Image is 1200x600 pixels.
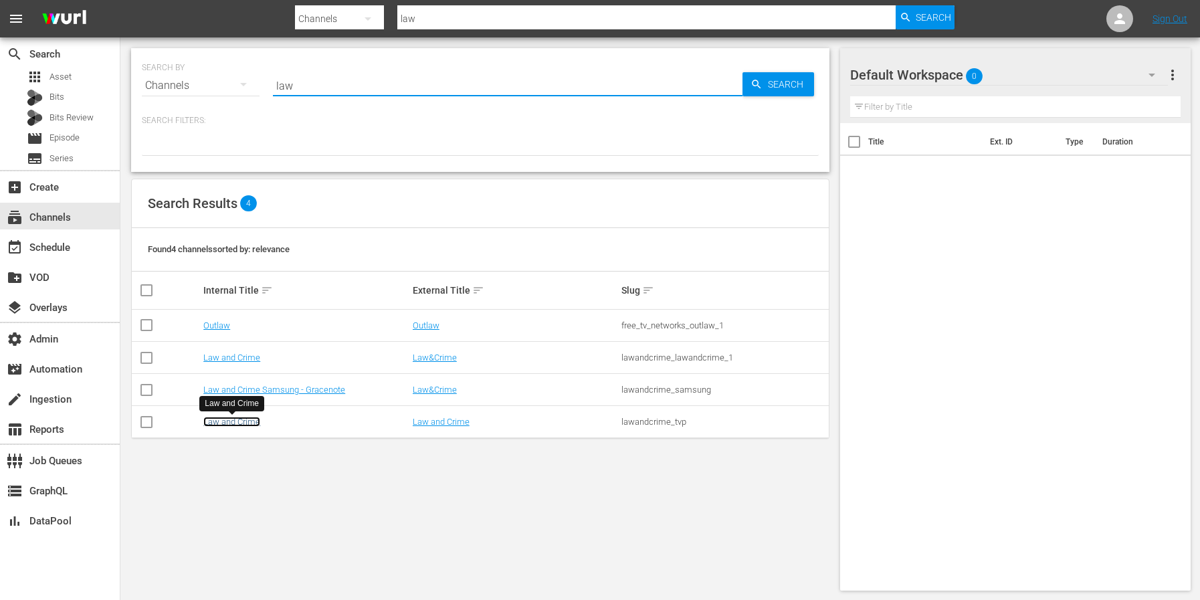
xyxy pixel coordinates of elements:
[7,239,23,256] span: Schedule
[7,46,23,62] span: Search
[621,353,827,363] div: lawandcrime_lawandcrime_1
[642,284,654,296] span: sort
[49,131,80,144] span: Episode
[7,209,23,225] span: Channels
[413,353,457,363] a: Law&Crime
[32,3,96,35] img: ans4CAIJ8jUAAAAAAAAAAAAAAAAAAAAAAAAgQb4GAAAAAAAAAAAAAAAAAAAAAAAAJMjXAAAAAAAAAAAAAAAAAAAAAAAAgAT5G...
[27,130,43,146] span: Episode
[203,282,409,298] div: Internal Title
[7,421,23,437] span: Reports
[7,483,23,499] span: GraphQL
[203,385,345,395] a: Law and Crime Samsung - Gracenote
[1165,67,1181,83] span: more_vert
[413,320,439,330] a: Outlaw
[49,70,72,84] span: Asset
[7,453,23,469] span: Job Queues
[896,5,955,29] button: Search
[7,391,23,407] span: Ingestion
[27,151,43,167] span: Series
[7,331,23,347] span: Admin
[203,320,230,330] a: Outlaw
[763,72,814,96] span: Search
[7,300,23,316] span: Overlays
[7,513,23,529] span: DataPool
[621,282,827,298] div: Slug
[472,284,484,296] span: sort
[8,11,24,27] span: menu
[203,417,260,427] a: Law and Crime
[49,111,94,124] span: Bits Review
[49,90,64,104] span: Bits
[413,385,457,395] a: Law&Crime
[982,123,1058,161] th: Ext. ID
[916,5,951,29] span: Search
[621,385,827,395] div: lawandcrime_samsung
[49,152,74,165] span: Series
[1058,123,1094,161] th: Type
[868,123,982,161] th: Title
[27,110,43,126] div: Bits Review
[148,244,290,254] span: Found 4 channels sorted by: relevance
[240,195,257,211] span: 4
[7,361,23,377] span: Automation
[148,195,237,211] span: Search Results
[1165,59,1181,91] button: more_vert
[1153,13,1187,24] a: Sign Out
[850,56,1168,94] div: Default Workspace
[7,179,23,195] span: Create
[27,69,43,85] span: Asset
[7,270,23,286] span: VOD
[742,72,814,96] button: Search
[205,398,259,409] div: Law and Crime
[621,417,827,427] div: lawandcrime_tvp
[621,320,827,330] div: free_tv_networks_outlaw_1
[966,62,983,90] span: 0
[142,115,819,126] p: Search Filters:
[27,90,43,106] div: Bits
[203,353,260,363] a: Law and Crime
[142,67,260,104] div: Channels
[261,284,273,296] span: sort
[1094,123,1175,161] th: Duration
[413,417,470,427] a: Law and Crime
[413,282,618,298] div: External Title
